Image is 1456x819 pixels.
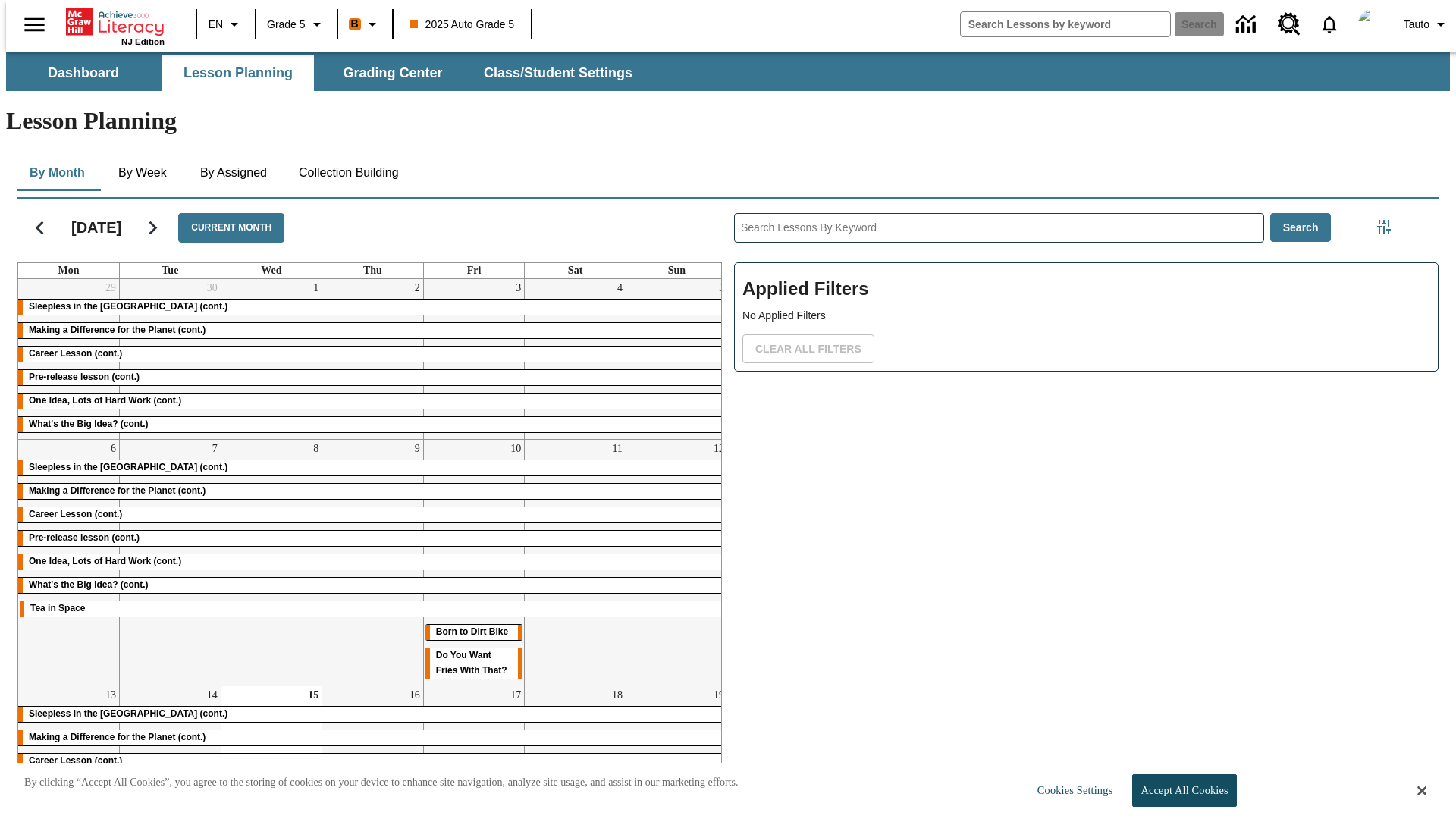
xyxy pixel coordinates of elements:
[102,686,119,704] a: October 13, 2025
[29,732,206,742] span: Making a Difference for the Planet (cont.)
[6,107,1450,135] h1: Lesson Planning
[221,279,322,440] td: October 1, 2025
[8,55,159,91] button: Dashboard
[18,507,727,522] div: Career Lesson (cont.)
[29,708,227,719] span: Sleepless in the Animal Kingdom (cont.)
[133,209,172,247] button: Next
[29,509,122,519] span: Career Lesson (cont.)
[30,603,85,613] span: Tea in Space
[360,263,385,278] a: Thursday
[204,686,221,704] a: October 14, 2025
[18,323,727,338] div: Making a Difference for the Planet (cont.)
[29,348,122,359] span: Career Lesson (cont.)
[322,279,424,440] td: October 2, 2025
[18,707,727,722] div: Sleepless in the Animal Kingdom (cont.)
[343,64,442,82] span: Grading Center
[425,648,523,679] div: Do You Want Fries With That?
[1227,4,1269,45] a: Data Center
[423,439,525,686] td: October 10, 2025
[1349,5,1398,44] button: Select a new avatar
[18,554,727,570] div: One Idea, Lots of Hard Work (cont.)
[1310,5,1349,44] a: Notifications
[464,263,485,278] a: Friday
[20,209,59,247] button: Previous
[29,485,206,496] span: Making a Difference for the Planet (cont.)
[18,531,727,546] div: Pre-release lesson (cont.)
[626,439,727,686] td: October 12, 2025
[1369,212,1399,242] button: Filters Side menu
[29,462,227,472] span: Sleepless in the Animal Kingdom (cont.)
[406,686,423,704] a: October 16, 2025
[29,532,140,543] span: Pre-release lesson (cont.)
[48,64,119,82] span: Dashboard
[423,279,525,440] td: October 3, 2025
[722,193,1439,789] div: Search
[18,484,727,499] div: Making a Difference for the Planet (cont.)
[343,11,388,38] button: Boost Class color is orange. Change class color
[204,279,221,297] a: September 30, 2025
[6,52,1450,91] div: SubNavbar
[29,755,122,766] span: Career Lesson (cont.)
[412,440,423,458] a: October 9, 2025
[1024,775,1119,806] button: Cookies Settings
[614,279,626,297] a: October 4, 2025
[20,601,726,617] div: Tea in Space
[1398,11,1456,38] button: Profile/Settings
[188,155,279,191] button: By Assigned
[484,64,632,82] span: Class/Student Settings
[711,440,727,458] a: October 12, 2025
[742,308,1430,324] p: No Applied Filters
[436,626,508,637] span: Born to Dirt Bike
[18,394,727,409] div: One Idea, Lots of Hard Work (cont.)
[6,55,646,91] div: SubNavbar
[525,279,626,440] td: October 4, 2025
[716,279,727,297] a: October 5, 2025
[162,55,314,91] button: Lesson Planning
[735,214,1263,242] input: Search Lessons By Keyword
[310,279,322,297] a: October 1, 2025
[351,14,359,33] span: B
[18,300,727,315] div: Sleepless in the Animal Kingdom (cont.)
[665,263,689,278] a: Sunday
[425,625,523,640] div: Born to Dirt Bike
[18,279,120,440] td: September 29, 2025
[29,325,206,335] span: Making a Difference for the Planet (cont.)
[121,37,165,46] span: NJ Edition
[513,279,524,297] a: October 3, 2025
[29,556,181,566] span: One Idea, Lots of Hard Work (cont.)
[29,372,140,382] span: Pre-release lesson (cont.)
[609,686,626,704] a: October 18, 2025
[18,439,120,686] td: October 6, 2025
[1358,9,1389,39] img: avatar image
[734,262,1439,372] div: Applied Filters
[18,417,727,432] div: What's the Big Idea? (cont.)
[18,460,727,475] div: Sleepless in the Animal Kingdom (cont.)
[102,279,119,297] a: September 29, 2025
[261,11,332,38] button: Grade: Grade 5, Select a grade
[120,439,221,686] td: October 7, 2025
[221,439,322,686] td: October 8, 2025
[29,301,227,312] span: Sleepless in the Animal Kingdom (cont.)
[322,439,424,686] td: October 9, 2025
[961,12,1170,36] input: search field
[105,155,180,191] button: By Week
[66,5,165,46] div: Home
[1417,784,1426,798] button: Close
[18,370,727,385] div: Pre-release lesson (cont.)
[507,686,524,704] a: October 17, 2025
[258,263,284,278] a: Wednesday
[472,55,645,91] button: Class/Student Settings
[5,193,722,789] div: Calendar
[18,754,727,769] div: Career Lesson (cont.)
[412,279,423,297] a: October 2, 2025
[55,263,83,278] a: Monday
[305,686,322,704] a: October 15, 2025
[18,347,727,362] div: Career Lesson (cont.)
[1404,17,1429,33] span: Tauto
[209,17,223,33] span: EN
[108,440,119,458] a: October 6, 2025
[202,11,250,38] button: Language: EN, Select a language
[120,279,221,440] td: September 30, 2025
[12,2,57,47] button: Open side menu
[1270,213,1332,243] button: Search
